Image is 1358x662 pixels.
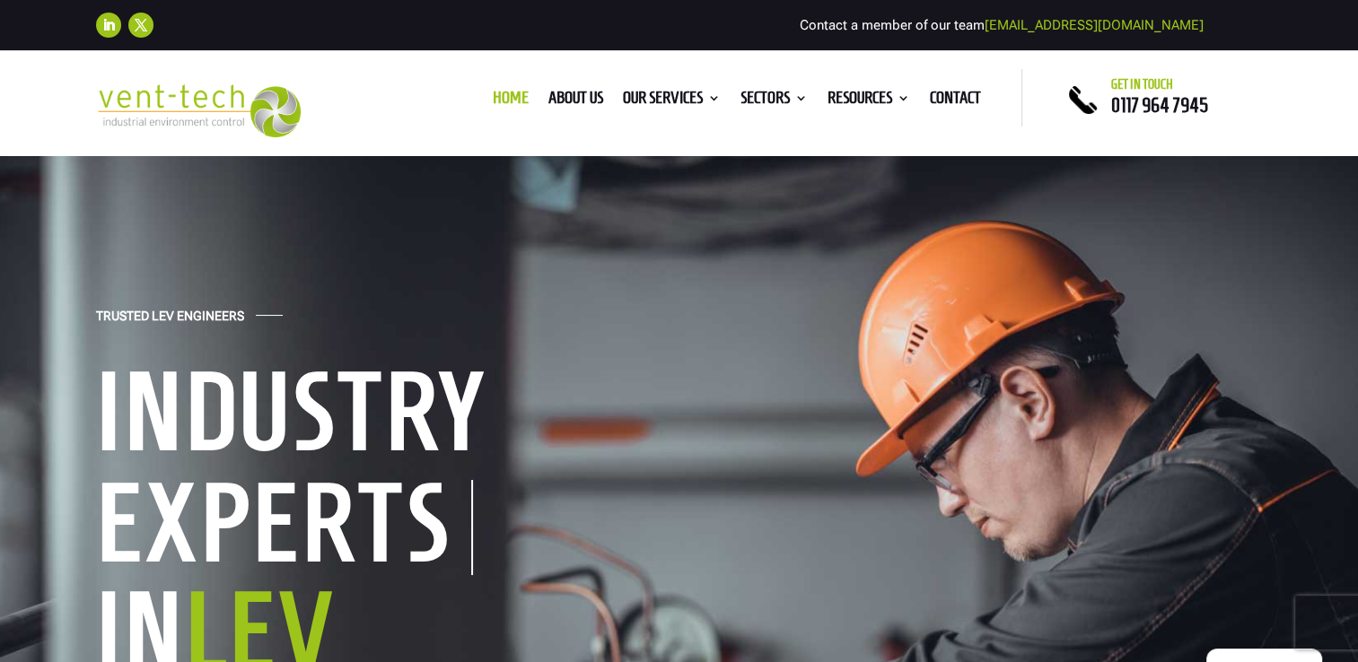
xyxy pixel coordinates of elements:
[985,17,1204,33] a: [EMAIL_ADDRESS][DOMAIN_NAME]
[96,309,244,333] h4: Trusted LEV Engineers
[1111,94,1208,116] a: 0117 964 7945
[96,84,302,137] img: 2023-09-27T08_35_16.549ZVENT-TECH---Clear-background
[800,17,1204,33] span: Contact a member of our team
[128,13,153,38] a: Follow on X
[493,91,529,111] a: Home
[548,91,603,111] a: About us
[930,91,981,111] a: Contact
[740,91,808,111] a: Sectors
[828,91,910,111] a: Resources
[96,480,473,575] h1: Experts
[96,355,653,477] h1: Industry
[623,91,721,111] a: Our Services
[96,13,121,38] a: Follow on LinkedIn
[1111,77,1173,91] span: Get in touch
